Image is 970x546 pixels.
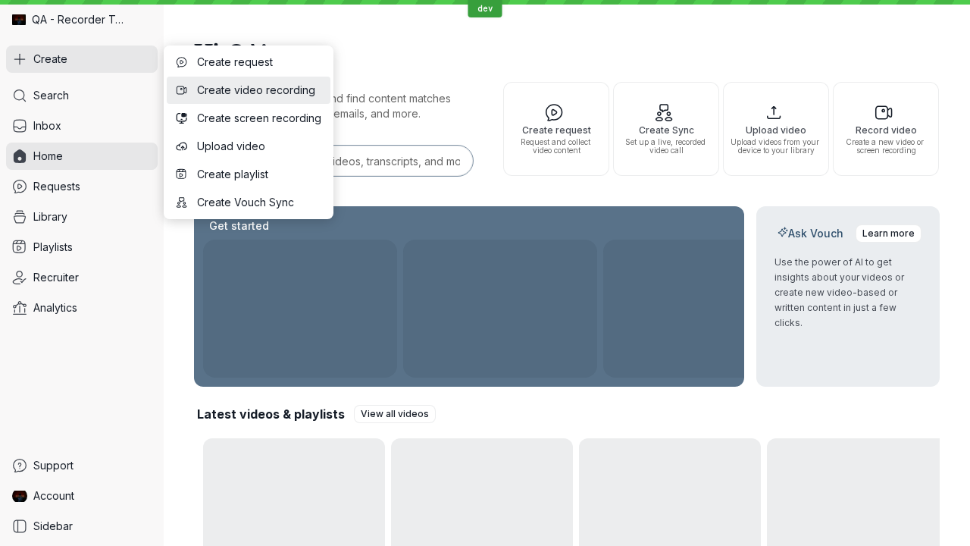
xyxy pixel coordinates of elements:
[510,138,602,155] span: Request and collect video content
[6,452,158,479] a: Support
[12,13,26,27] img: QA - Recorder Testing avatar
[33,240,73,255] span: Playlists
[33,519,73,534] span: Sidebar
[840,138,932,155] span: Create a new video or screen recording
[6,513,158,540] a: Sidebar
[620,138,712,155] span: Set up a live, recorded video call
[167,49,330,76] button: Create request
[197,55,321,70] span: Create request
[6,203,158,231] a: Library
[197,83,321,98] span: Create video recording
[33,458,74,473] span: Support
[620,125,712,135] span: Create Sync
[613,82,719,176] button: Create SyncSet up a live, recorded video call
[167,133,330,160] button: Upload video
[856,224,921,243] a: Learn more
[33,488,74,504] span: Account
[6,82,158,109] a: Search
[167,77,330,104] button: Create video recording
[194,30,940,73] h1: Hi, QA!
[33,149,63,164] span: Home
[6,482,158,510] a: QA Dev Recorder avatarAccount
[723,82,829,176] button: Upload videoUpload videos from your device to your library
[167,189,330,216] button: Create Vouch Sync
[774,226,846,241] h2: Ask Vouch
[167,105,330,132] button: Create screen recording
[197,111,321,126] span: Create screen recording
[197,139,321,154] span: Upload video
[503,82,609,176] button: Create requestRequest and collect video content
[33,118,61,133] span: Inbox
[197,195,321,210] span: Create Vouch Sync
[833,82,939,176] button: Record videoCreate a new video or screen recording
[33,88,69,103] span: Search
[167,161,330,188] button: Create playlist
[33,270,79,285] span: Recruiter
[33,300,77,315] span: Analytics
[6,45,158,73] button: Create
[6,264,158,291] a: Recruiter
[354,405,436,423] a: View all videos
[6,143,158,170] a: Home
[510,125,602,135] span: Create request
[6,6,158,33] div: QA - Recorder Testing
[194,91,476,121] p: Search for any keywords and find content matches through transcriptions, user emails, and more.
[33,209,67,224] span: Library
[197,167,321,182] span: Create playlist
[33,179,80,194] span: Requests
[6,173,158,200] a: Requests
[6,294,158,322] a: Analytics
[730,125,822,135] span: Upload video
[6,112,158,140] a: Inbox
[33,52,67,67] span: Create
[774,255,921,331] p: Use the power of AI to get insights about your videos or create new video-based or written conten...
[730,138,822,155] span: Upload videos from your device to your library
[32,12,129,27] span: QA - Recorder Testing
[840,125,932,135] span: Record video
[206,218,272,234] h2: Get started
[197,406,345,422] h2: Latest videos & playlists
[862,226,915,241] span: Learn more
[361,406,429,422] span: View all videos
[6,234,158,261] a: Playlists
[12,488,27,504] img: QA Dev Recorder avatar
